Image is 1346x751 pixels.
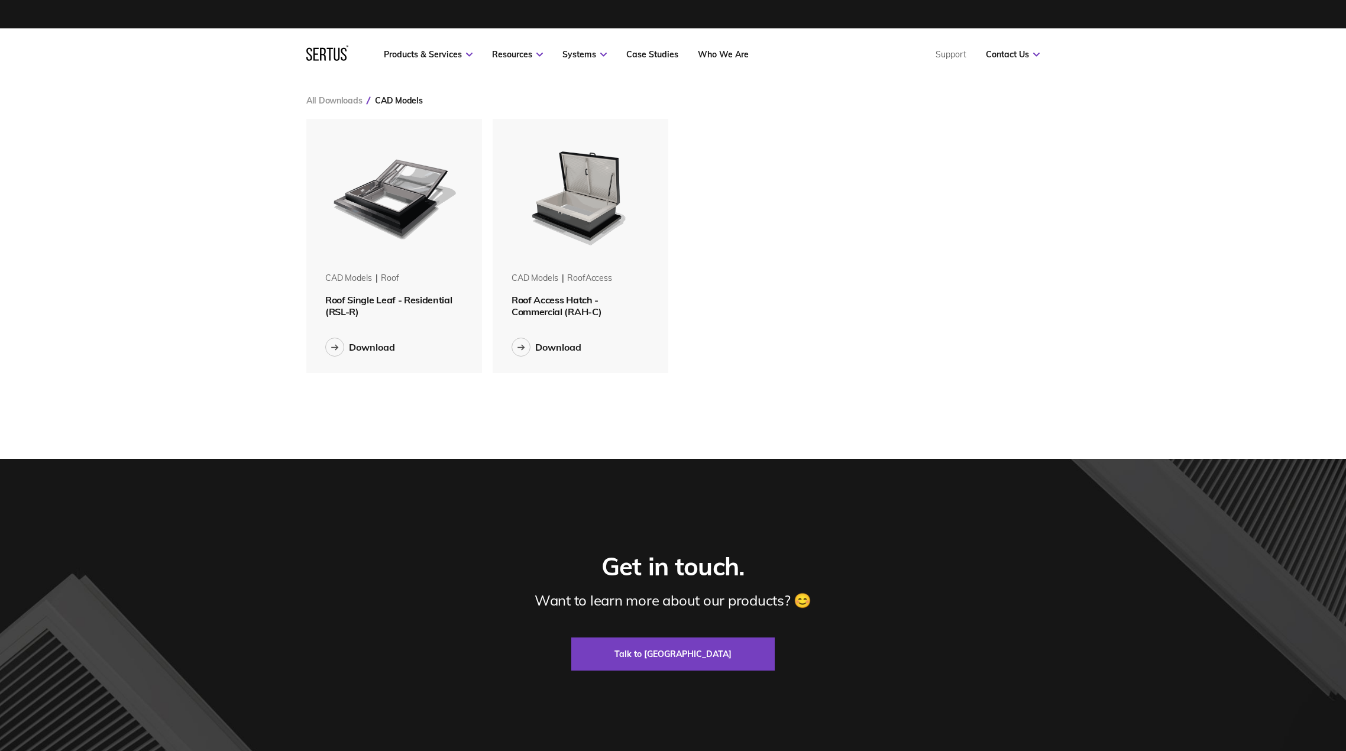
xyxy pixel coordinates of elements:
[325,273,372,284] div: CAD Models
[986,49,1040,60] a: Contact Us
[601,551,745,582] div: Get in touch.
[571,637,775,671] a: Talk to [GEOGRAPHIC_DATA]
[1081,276,1346,751] iframe: Chat Widget
[306,95,362,106] a: All Downloads
[492,49,543,60] a: Resources
[936,49,966,60] a: Support
[567,273,612,284] div: roofAccess
[381,273,399,284] div: roof
[384,49,473,60] a: Products & Services
[535,341,581,353] div: Download
[512,273,558,284] div: CAD Models
[626,49,678,60] a: Case Studies
[512,294,601,318] span: Roof Access Hatch - Commercial (RAH-C)
[512,338,581,357] button: Download
[535,591,811,609] div: Want to learn more about our products? 😊
[325,338,395,357] button: Download
[325,294,452,318] span: Roof Single Leaf - Residential (RSL-R)
[562,49,607,60] a: Systems
[698,49,749,60] a: Who We Are
[349,341,395,353] div: Download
